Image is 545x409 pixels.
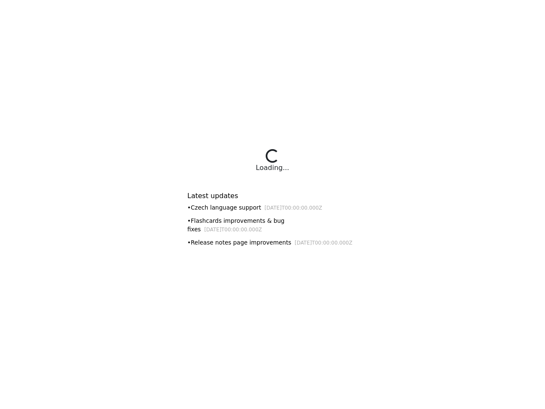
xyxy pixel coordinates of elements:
[187,238,358,247] div: • Release notes page improvements
[187,192,358,200] h6: Latest updates
[256,163,289,173] div: Loading...
[295,240,353,246] small: [DATE]T00:00:00.000Z
[187,203,358,212] div: • Czech language support
[187,216,358,234] div: • Flashcards improvements & bug fixes
[264,205,322,211] small: [DATE]T00:00:00.000Z
[204,227,262,233] small: [DATE]T00:00:00.000Z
